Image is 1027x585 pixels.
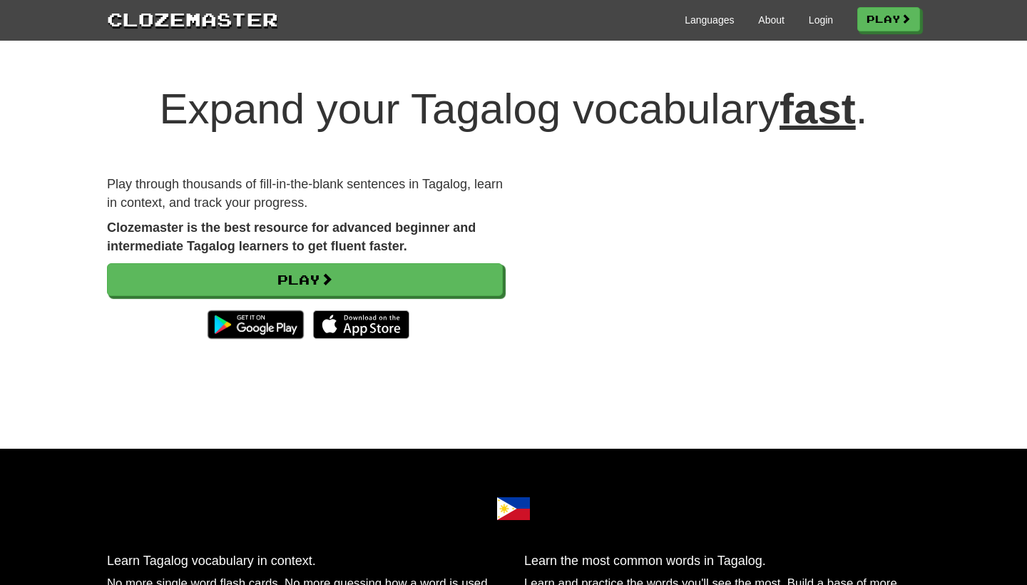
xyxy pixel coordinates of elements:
[857,7,920,31] a: Play
[200,303,311,346] img: Get it on Google Play
[685,13,734,27] a: Languages
[524,554,920,569] h3: Learn the most common words in Tagalog.
[107,554,503,569] h3: Learn Tagalog vocabulary in context.
[107,86,920,133] h1: Expand your Tagalog vocabulary .
[107,175,503,212] p: Play through thousands of fill-in-the-blank sentences in Tagalog, learn in context, and track you...
[107,220,476,253] strong: Clozemaster is the best resource for advanced beginner and intermediate Tagalog learners to get f...
[107,6,278,32] a: Clozemaster
[107,263,503,296] a: Play
[758,13,785,27] a: About
[809,13,833,27] a: Login
[780,85,856,133] u: fast
[313,310,409,339] img: Download_on_the_App_Store_Badge_US-UK_135x40-25178aeef6eb6b83b96f5f2d004eda3bffbb37122de64afbaef7...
